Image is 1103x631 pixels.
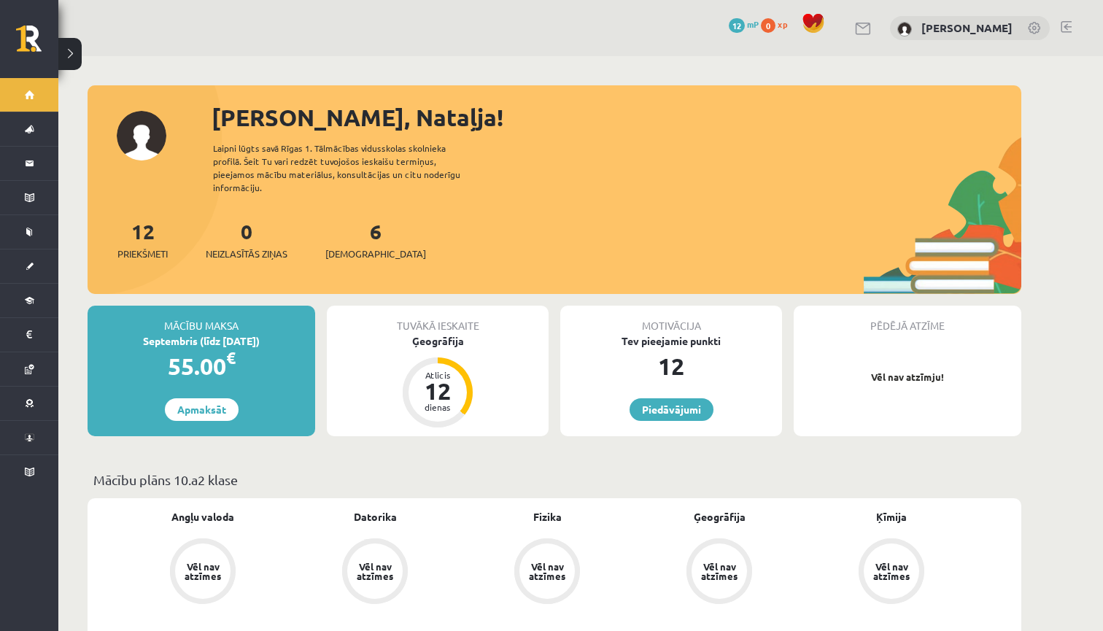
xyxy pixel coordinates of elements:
p: Vēl nav atzīmju! [801,370,1014,384]
span: 12 [729,18,745,33]
div: [PERSON_NAME], Nataļja! [212,100,1021,135]
div: Vēl nav atzīmes [699,562,740,581]
span: xp [778,18,787,30]
div: Tev pieejamie punkti [560,333,782,349]
div: Laipni lūgts savā Rīgas 1. Tālmācības vidusskolas skolnieka profilā. Šeit Tu vari redzēt tuvojošo... [213,142,486,194]
div: Vēl nav atzīmes [871,562,912,581]
span: Neizlasītās ziņas [206,247,287,261]
div: Septembris (līdz [DATE]) [88,333,315,349]
div: Atlicis [416,371,460,379]
a: 6[DEMOGRAPHIC_DATA] [325,218,426,261]
a: Angļu valoda [171,509,234,524]
span: Priekšmeti [117,247,168,261]
div: 12 [560,349,782,384]
div: Mācību maksa [88,306,315,333]
div: 12 [416,379,460,403]
div: Vēl nav atzīmes [182,562,223,581]
p: Mācību plāns 10.a2 klase [93,470,1015,489]
a: Vēl nav atzīmes [117,538,289,607]
a: Ģeogrāfija Atlicis 12 dienas [327,333,549,430]
a: Vēl nav atzīmes [633,538,805,607]
a: Ķīmija [876,509,907,524]
a: 0 xp [761,18,794,30]
img: Nataļja Novikova [897,22,912,36]
div: Vēl nav atzīmes [527,562,568,581]
span: 0 [761,18,775,33]
span: € [226,347,236,368]
a: Piedāvājumi [630,398,713,421]
span: mP [747,18,759,30]
a: Rīgas 1. Tālmācības vidusskola [16,26,58,62]
span: [DEMOGRAPHIC_DATA] [325,247,426,261]
a: Ģeogrāfija [694,509,746,524]
div: 55.00 [88,349,315,384]
a: Vēl nav atzīmes [805,538,978,607]
a: Apmaksāt [165,398,239,421]
div: dienas [416,403,460,411]
div: Pēdējā atzīme [794,306,1021,333]
a: Vēl nav atzīmes [289,538,461,607]
div: Vēl nav atzīmes [355,562,395,581]
div: Ģeogrāfija [327,333,549,349]
a: 12Priekšmeti [117,218,168,261]
a: Vēl nav atzīmes [461,538,633,607]
a: [PERSON_NAME] [921,20,1013,35]
a: Fizika [533,509,562,524]
div: Motivācija [560,306,782,333]
a: 0Neizlasītās ziņas [206,218,287,261]
a: Datorika [354,509,397,524]
div: Tuvākā ieskaite [327,306,549,333]
a: 12 mP [729,18,759,30]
